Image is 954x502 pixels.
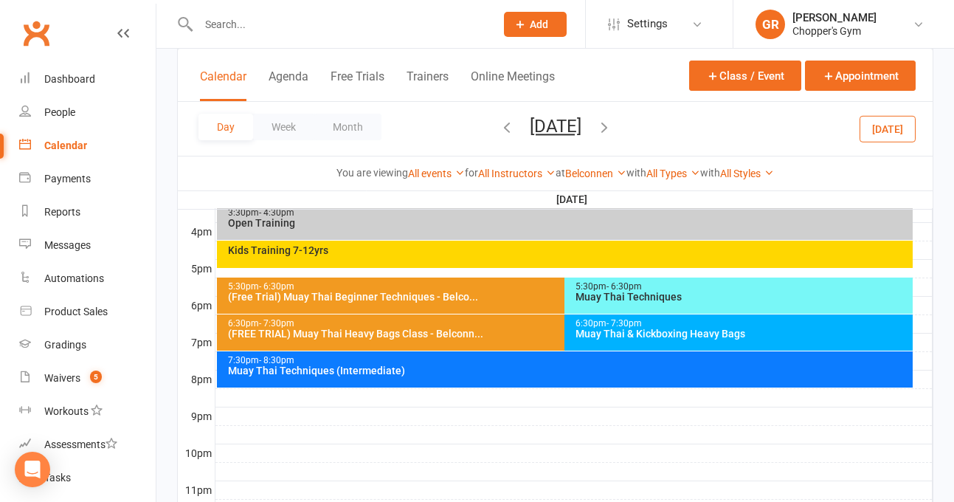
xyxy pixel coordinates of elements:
th: 7pm [178,333,215,351]
a: Gradings [19,329,156,362]
div: 6:30pm [575,319,910,329]
div: 6:30pm [227,319,895,329]
span: - 4:30pm [259,207,294,218]
div: Open Training [227,218,910,228]
a: All Types [646,168,700,179]
th: 9pm [178,407,215,425]
div: Gradings [44,339,86,351]
button: [DATE] [860,115,916,142]
div: Waivers [44,372,80,384]
div: People [44,106,75,118]
div: (FREE TRIAL) Muay Thai Heavy Bags Class - Belconn... [227,329,895,339]
div: Calendar [44,140,87,151]
input: Search... [194,14,485,35]
div: 5:30pm [227,282,895,292]
a: All Styles [720,168,774,179]
div: Open Intercom Messenger [15,452,50,487]
div: Muay Thai & Kickboxing Heavy Bags [575,329,910,339]
span: - 6:30pm [259,281,294,292]
div: Product Sales [44,306,108,317]
button: Appointment [805,61,916,91]
button: Day [198,114,253,140]
a: Clubworx [18,15,55,52]
div: Tasks [44,472,71,484]
a: Workouts [19,395,156,428]
a: Payments [19,162,156,196]
strong: with [626,167,646,179]
th: [DATE] [215,190,933,209]
th: 5pm [178,259,215,278]
strong: at [556,167,565,179]
button: [DATE] [530,116,581,137]
div: Automations [44,272,104,284]
button: Online Meetings [471,69,555,101]
div: 5:30pm [575,282,910,292]
button: Month [314,114,381,140]
div: Dashboard [44,73,95,85]
a: Messages [19,229,156,262]
button: Calendar [200,69,246,101]
a: Reports [19,196,156,229]
div: GR [756,10,785,39]
a: Assessments [19,428,156,461]
a: All events [408,168,465,179]
span: - 6:30pm [606,281,642,292]
button: Trainers [407,69,449,101]
div: Muay Thai Techniques (Intermediate) [227,365,910,376]
a: All Instructors [478,168,556,179]
div: (Free Trial) Muay Thai Beginner Techniques - Belco... [227,292,895,302]
div: Reports [44,206,80,218]
a: Dashboard [19,63,156,96]
th: 4pm [178,222,215,241]
div: Chopper's Gym [792,24,877,38]
div: [PERSON_NAME] [792,11,877,24]
strong: for [465,167,478,179]
a: Tasks [19,461,156,495]
div: Muay Thai Techniques [575,292,910,302]
div: 3:30pm [227,208,910,218]
div: Messages [44,239,91,251]
strong: with [700,167,720,179]
a: Waivers 5 [19,362,156,395]
strong: You are viewing [336,167,408,179]
a: Calendar [19,129,156,162]
th: 6pm [178,296,215,314]
button: Add [504,12,567,37]
div: Assessments [44,439,117,450]
span: - 7:30pm [259,318,294,329]
span: 5 [90,371,102,383]
button: Week [253,114,314,140]
span: Settings [627,7,668,41]
a: Belconnen [565,168,626,179]
a: People [19,96,156,129]
div: Kids Training 7-12yrs [227,245,910,255]
th: 10pm [178,444,215,462]
div: 7:30pm [227,356,910,365]
span: - 8:30pm [259,355,294,365]
div: Payments [44,173,91,185]
span: - 7:30pm [606,318,642,329]
a: Product Sales [19,295,156,329]
button: Class / Event [689,61,801,91]
a: Automations [19,262,156,295]
th: 8pm [178,370,215,388]
th: 11pm [178,481,215,499]
button: Free Trials [331,69,384,101]
span: Add [530,18,548,30]
button: Agenda [269,69,308,101]
div: Workouts [44,405,89,417]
